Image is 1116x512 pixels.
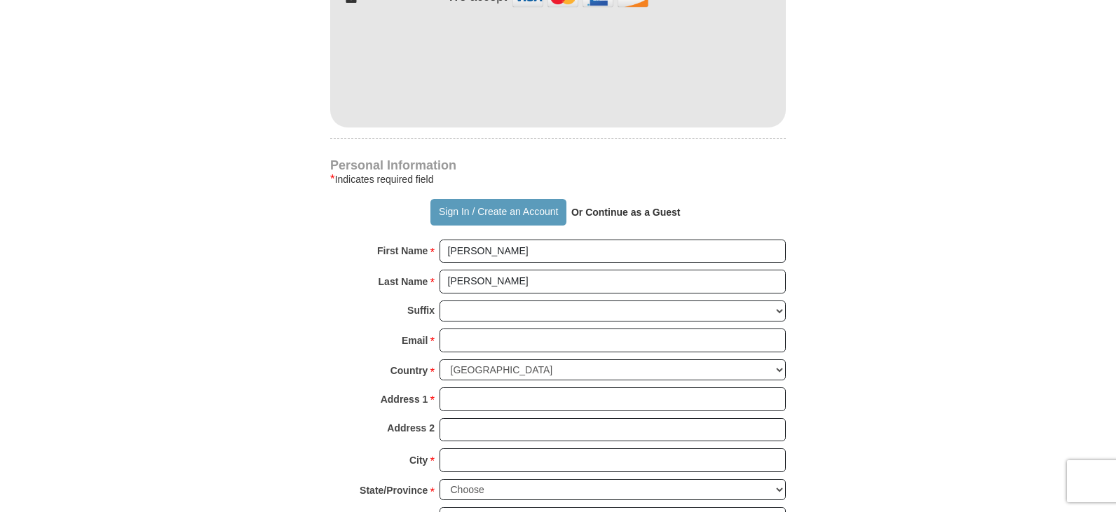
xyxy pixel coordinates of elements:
strong: State/Province [360,480,428,500]
strong: Country [390,361,428,380]
strong: Address 2 [387,418,435,438]
strong: Address 1 [381,389,428,409]
strong: Email [402,331,428,350]
strong: Suffix [407,300,435,320]
h4: Personal Information [330,160,786,171]
strong: City [409,450,428,470]
div: Indicates required field [330,171,786,188]
button: Sign In / Create an Account [430,199,566,226]
strong: First Name [377,241,428,261]
strong: Or Continue as a Guest [571,207,681,218]
strong: Last Name [379,272,428,291]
